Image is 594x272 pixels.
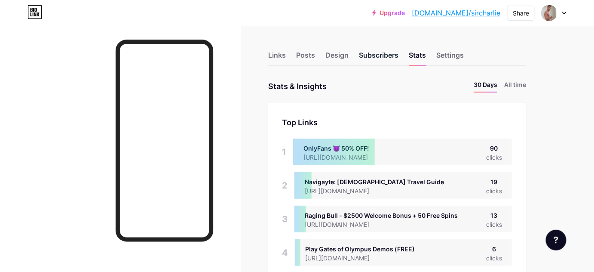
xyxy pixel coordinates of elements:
[372,9,405,16] a: Upgrade
[474,80,497,93] li: 30 Days
[282,139,286,165] div: 1
[325,50,349,65] div: Design
[14,22,21,29] img: website_grey.svg
[282,172,288,199] div: 2
[24,14,42,21] div: v 4.0.25
[486,153,502,162] div: clicks
[268,50,286,65] div: Links
[305,177,444,186] div: Navigayte: [DEMOGRAPHIC_DATA] Travel Guide
[33,53,77,58] div: Domain Overview
[504,80,526,93] li: All time
[486,177,502,186] div: 19
[359,50,398,65] div: Subscribers
[409,50,426,65] div: Stats
[412,8,500,18] a: [DOMAIN_NAME]/sircharlie
[513,9,529,18] div: Share
[23,52,30,59] img: tab_domain_overview_orange.svg
[486,211,502,220] div: 13
[486,244,502,253] div: 6
[305,211,458,220] div: Raging Bull - $2500 Welcome Bonus + 50 Free Spins
[305,244,415,253] div: Play Gates of Olympus Demos (FREE)
[86,52,92,59] img: tab_keywords_by_traffic_grey.svg
[486,220,502,229] div: clicks
[296,50,315,65] div: Posts
[305,220,458,229] div: [URL][DOMAIN_NAME]
[14,14,21,21] img: logo_orange.svg
[305,253,415,263] div: [URL][DOMAIN_NAME]
[95,53,145,58] div: Keywords by Traffic
[22,22,95,29] div: Domain: [DOMAIN_NAME]
[436,50,464,65] div: Settings
[486,186,502,195] div: clicks
[305,186,444,195] div: [URL][DOMAIN_NAME]
[268,80,327,93] div: Stats & Insights
[541,5,557,21] img: sircharlie
[282,206,288,232] div: 3
[486,144,502,153] div: 90
[282,117,512,128] div: Top Links
[282,239,288,266] div: 4
[486,253,502,263] div: clicks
